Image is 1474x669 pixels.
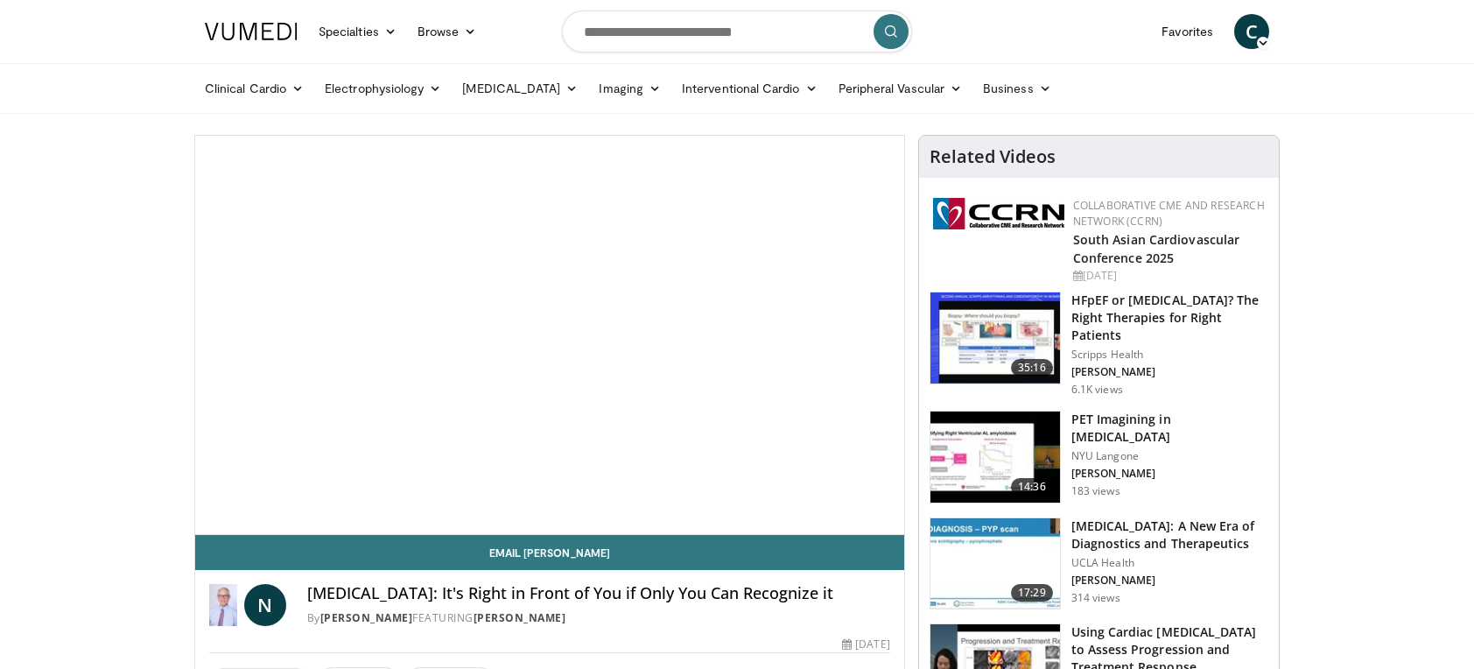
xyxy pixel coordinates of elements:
[1073,231,1240,266] a: South Asian Cardiovascular Conference 2025
[1071,348,1268,362] p: Scripps Health
[828,71,972,106] a: Peripheral Vascular
[1011,478,1053,496] span: 14:36
[930,518,1268,610] a: 17:29 [MEDICAL_DATA]: A New Era of Diagnostics and Therapeutics UCLA Health [PERSON_NAME] 314 views
[244,584,286,626] a: N
[195,136,904,535] video-js: Video Player
[307,584,890,603] h4: [MEDICAL_DATA]: It's Right in Front of You if Only You Can Recognize it
[1071,556,1268,570] p: UCLA Health
[1071,292,1268,344] h3: HFpEF or [MEDICAL_DATA]? The Right Therapies for Right Patients
[1071,574,1268,588] p: [PERSON_NAME]
[842,637,889,652] div: [DATE]
[194,71,314,106] a: Clinical Cardio
[1071,467,1268,481] p: [PERSON_NAME]
[452,71,588,106] a: [MEDICAL_DATA]
[314,71,452,106] a: Electrophysiology
[1073,198,1265,229] a: Collaborative CME and Research Network (CCRN)
[1234,14,1269,49] a: C
[930,292,1268,397] a: 35:16 HFpEF or [MEDICAL_DATA]? The Right Therapies for Right Patients Scripps Health [PERSON_NAME...
[307,610,890,626] div: By FEATURING
[972,71,1062,106] a: Business
[1071,383,1123,397] p: 6.1K views
[930,412,1060,503] img: cac2b0cd-2f26-4174-8237-e40d74628455.150x105_q85_crop-smart_upscale.jpg
[1071,518,1268,553] h3: [MEDICAL_DATA]: A New Era of Diagnostics and Therapeutics
[588,71,671,106] a: Imaging
[671,71,828,106] a: Interventional Cardio
[205,23,298,40] img: VuMedi Logo
[562,11,912,53] input: Search topics, interventions
[1011,584,1053,602] span: 17:29
[407,14,488,49] a: Browse
[1071,591,1120,605] p: 314 views
[933,198,1064,229] img: a04ee3ba-8487-4636-b0fb-5e8d268f3737.png.150x105_q85_autocrop_double_scale_upscale_version-0.2.png
[209,584,237,626] img: Dr. Norman E. Lepor
[320,610,413,625] a: [PERSON_NAME]
[308,14,407,49] a: Specialties
[1071,449,1268,463] p: NYU Langone
[1071,411,1268,446] h3: PET Imagining in [MEDICAL_DATA]
[1071,484,1120,498] p: 183 views
[930,146,1056,167] h4: Related Videos
[474,610,566,625] a: [PERSON_NAME]
[930,411,1268,504] a: 14:36 PET Imagining in [MEDICAL_DATA] NYU Langone [PERSON_NAME] 183 views
[195,535,904,570] a: Email [PERSON_NAME]
[1071,365,1268,379] p: [PERSON_NAME]
[1151,14,1224,49] a: Favorites
[1073,268,1265,284] div: [DATE]
[930,292,1060,384] img: dfd7e8cb-3665-484f-96d9-fe431be1631d.150x105_q85_crop-smart_upscale.jpg
[1011,359,1053,377] span: 35:16
[930,518,1060,609] img: 3a61ed57-80ed-4134-89e2-85aa32d7d692.150x105_q85_crop-smart_upscale.jpg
